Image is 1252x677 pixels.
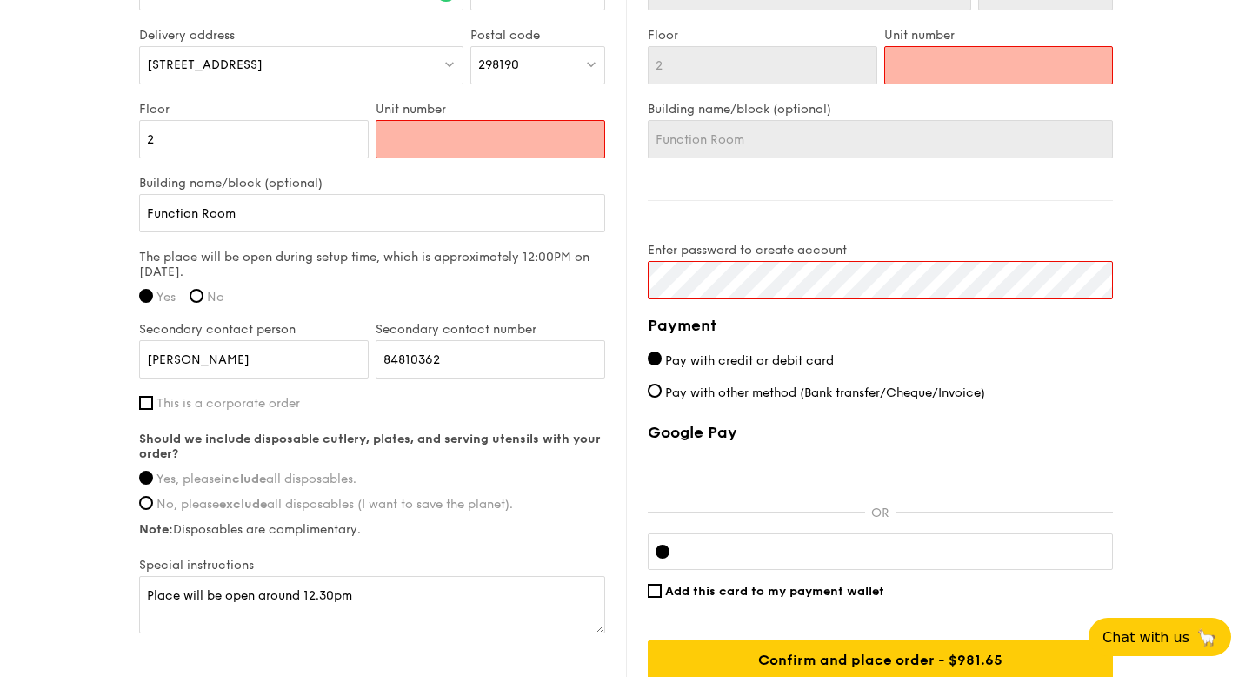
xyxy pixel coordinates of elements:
span: This is a corporate order [156,396,300,411]
label: Secondary contact person [139,322,369,337]
label: Disposables are complimentary. [139,522,605,537]
input: Pay with other method (Bank transfer/Cheque/Invoice) [648,384,662,398]
iframe: Secure card payment input frame [683,545,1105,559]
span: [STREET_ADDRESS] [147,57,263,72]
span: Yes, please all disposables. [156,472,356,486]
label: Building name/block (optional) [648,102,1113,117]
label: Floor [648,28,877,43]
input: No, pleaseexcludeall disposables (I want to save the planet). [139,496,153,510]
span: No, please all disposables (I want to save the planet). [156,497,513,512]
label: Enter password to create account [648,243,1113,258]
label: Building name/block (optional) [139,176,605,191]
label: Secondary contact number [376,322,605,337]
label: Google Pay [648,423,1113,442]
p: OR [865,506,896,520]
h4: Payment [648,313,1113,338]
input: Yes [139,289,153,303]
input: Yes, pleaseincludeall disposables. [139,471,153,485]
label: Unit number [884,28,1114,43]
span: No [207,290,224,305]
strong: Should we include disposable cutlery, plates, and serving utensils with your order? [139,432,601,461]
img: icon-dropdown.fa26e9f9.svg [585,57,597,70]
label: Unit number [376,102,605,117]
label: Floor [139,102,369,117]
strong: Note: [139,522,173,537]
input: No [190,289,203,303]
span: Pay with credit or debit card [665,353,834,368]
input: This is a corporate order [139,396,153,410]
iframe: Secure payment button frame [648,452,1113,491]
span: Chat with us [1102,629,1189,646]
span: 298190 [478,57,519,72]
span: Add this card to my payment wallet [665,584,884,599]
strong: exclude [219,497,267,512]
input: Pay with credit or debit card [648,352,662,365]
label: Special instructions [139,558,605,573]
label: Delivery address [139,28,463,43]
span: 🦙 [1196,627,1217,647]
label: The place will be open during setup time, which is approximately 12:00PM on [DATE]. [139,250,605,279]
span: Pay with other method (Bank transfer/Cheque/Invoice) [665,385,985,400]
span: Yes [156,290,176,305]
img: icon-dropdown.fa26e9f9.svg [443,57,456,70]
button: Chat with us🦙 [1089,618,1231,656]
strong: include [221,472,266,486]
label: Postal code [470,28,605,43]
